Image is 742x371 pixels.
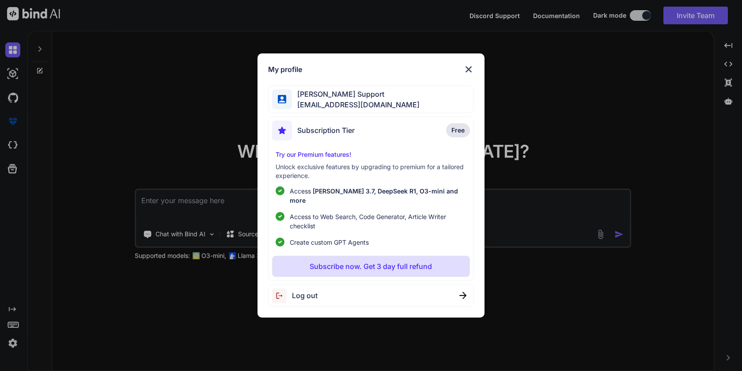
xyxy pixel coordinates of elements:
[276,163,466,180] p: Unlock exclusive features by upgrading to premium for a tailored experience.
[451,126,465,135] span: Free
[272,121,292,140] img: subscription
[272,256,469,277] button: Subscribe now. Get 3 day full refund
[272,288,292,303] img: logout
[276,238,284,246] img: checklist
[290,186,466,205] p: Access
[276,186,284,195] img: checklist
[290,238,369,247] span: Create custom GPT Agents
[463,64,474,75] img: close
[276,150,466,159] p: Try our Premium features!
[310,261,432,272] p: Subscribe now. Get 3 day full refund
[278,95,286,103] img: profile
[276,212,284,221] img: checklist
[268,64,302,75] h1: My profile
[292,290,318,301] span: Log out
[290,187,458,204] span: [PERSON_NAME] 3.7, DeepSeek R1, O3-mini and more
[297,125,355,136] span: Subscription Tier
[290,212,466,231] span: Access to Web Search, Code Generator, Article Writer checklist
[292,99,420,110] span: [EMAIL_ADDRESS][DOMAIN_NAME]
[459,292,466,299] img: close
[292,89,420,99] span: [PERSON_NAME] Support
